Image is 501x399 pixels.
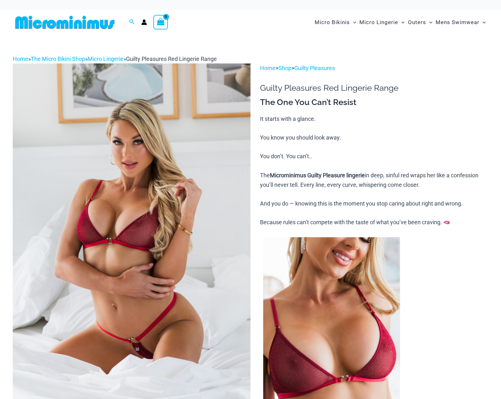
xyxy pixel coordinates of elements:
a: Mens SwimwearMenu ToggleMenu Toggle [434,13,487,32]
span: Menu Toggle [398,14,404,30]
span: Micro Lingerie [359,14,398,30]
a: Guilty Pleasures [294,65,335,71]
nav: Site Navigation [312,12,488,33]
b: Microminimus Guilty Pleasure lingerie [270,172,365,179]
a: OutersMenu ToggleMenu Toggle [406,13,434,32]
span: Mens Swimwear [436,14,479,30]
h3: The One You Can’t Resist [260,97,488,108]
a: Search icon link [129,18,135,26]
a: Account icon link [141,19,147,25]
span: Guilty Pleasures Red Lingerie Range [126,56,217,62]
p: > > [260,63,488,73]
span: Outers [408,14,426,30]
a: Micro LingerieMenu ToggleMenu Toggle [358,13,406,32]
img: MM SHOP LOGO FLAT [13,15,117,29]
span: » » » [13,56,217,62]
a: The Micro Bikini Shop [31,56,85,62]
a: Micro BikinisMenu ToggleMenu Toggle [313,13,358,32]
span: Menu Toggle [479,14,486,30]
h1: Guilty Pleasures Red Lingerie Range [260,83,488,93]
a: Micro Lingerie [88,56,124,62]
a: View Shopping Cart, empty [153,15,168,29]
p: It starts with a glance. You know you should look away. You don’t. You can’t.. The in deep, sinfu... [260,114,488,227]
a: Shop [278,65,291,71]
a: Home [260,65,276,71]
span: Micro Bikinis [315,14,350,30]
a: Home [13,56,28,62]
span: Menu Toggle [426,14,432,30]
span: Menu Toggle [350,14,356,30]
